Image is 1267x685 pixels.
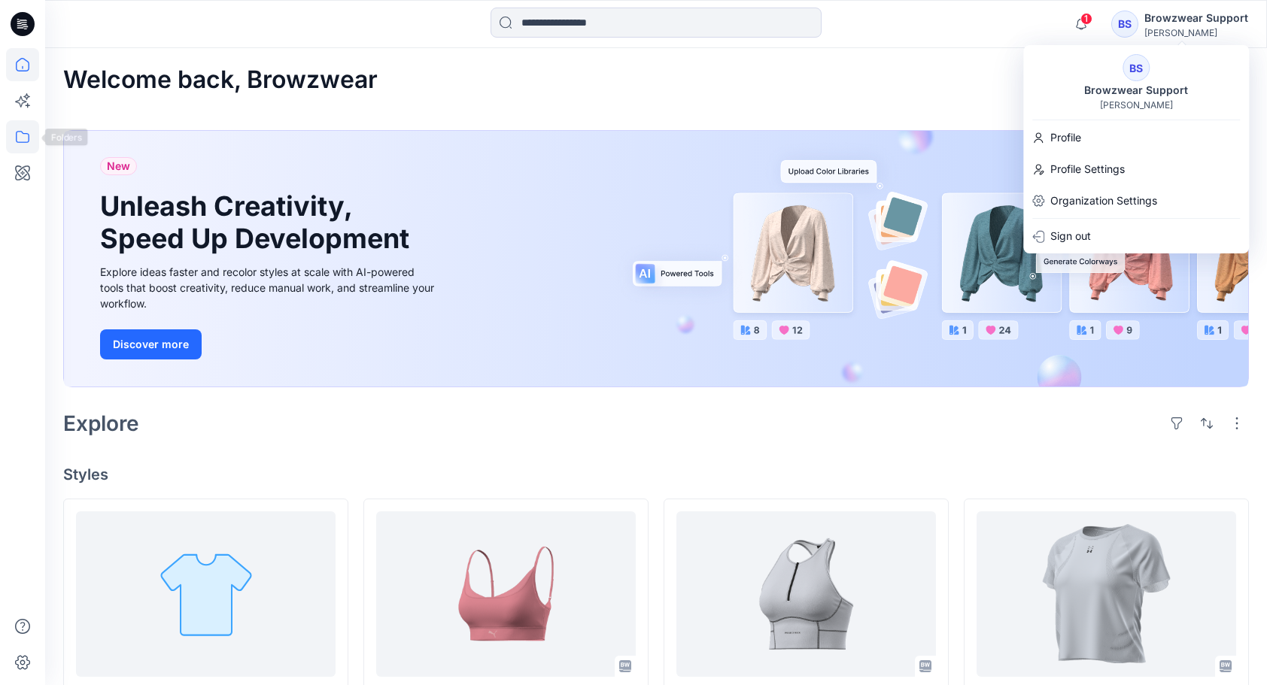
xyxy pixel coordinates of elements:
[977,511,1236,677] a: 6010902_Digital Twin_Mar.17.25
[1075,81,1197,99] div: Browzwear Support
[1050,123,1081,152] p: Profile
[1144,9,1248,27] div: Browzwear Support
[76,511,336,677] a: 动作
[1050,222,1091,250] p: Sign out
[100,190,416,255] h1: Unleash Creativity, Speed Up Development
[100,329,439,359] a: Discover more
[1023,186,1249,215] a: Organization Settings
[1100,99,1173,111] div: [PERSON_NAME]
[63,66,378,94] h2: Welcome back, Browzwear
[676,511,936,677] a: 6010505_Digital Twin Sizeset_Oct.30.24
[63,411,139,435] h2: Explore
[100,329,202,359] button: Discover more
[376,511,636,677] a: 528595_20250303
[1050,155,1125,183] p: Profile Settings
[1111,11,1138,38] div: BS
[1023,123,1249,152] a: Profile
[63,465,1249,483] h4: Styles
[1080,13,1092,25] span: 1
[100,264,439,311] div: Explore ideas faster and recolor styles at scale with AI-powered tools that boost creativity, red...
[1123,54,1150,81] div: BS
[1144,27,1248,38] div: [PERSON_NAME]
[1050,186,1157,215] p: Organization Settings
[107,157,130,175] span: New
[1023,155,1249,183] a: Profile Settings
